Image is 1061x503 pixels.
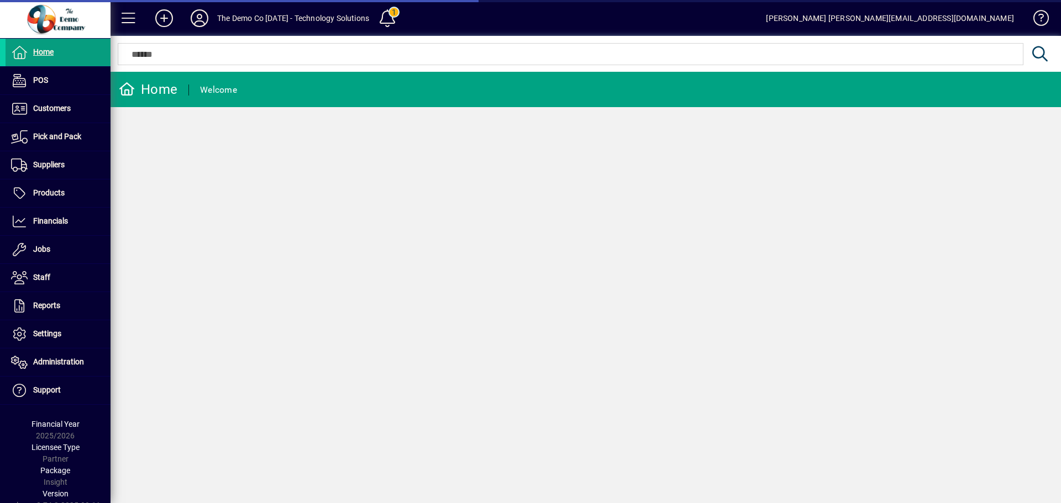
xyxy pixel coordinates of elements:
div: Home [119,81,177,98]
span: Support [33,385,61,394]
a: Suppliers [6,151,111,179]
span: Staff [33,273,50,282]
span: Customers [33,104,71,113]
a: Products [6,179,111,207]
span: Pick and Pack [33,132,81,141]
a: Administration [6,348,111,376]
span: Financial Year [31,420,80,428]
a: Pick and Pack [6,123,111,151]
span: Products [33,188,65,197]
span: POS [33,76,48,84]
a: Staff [6,264,111,292]
a: Knowledge Base [1025,2,1047,38]
span: Package [40,466,70,475]
a: Jobs [6,236,111,263]
div: Welcome [200,81,237,99]
span: Suppliers [33,160,65,169]
a: POS [6,67,111,94]
a: Reports [6,292,111,320]
span: Home [33,47,54,56]
a: Settings [6,320,111,348]
div: The Demo Co [DATE] - Technology Solutions [217,9,369,27]
a: Customers [6,95,111,123]
span: Licensee Type [31,443,80,452]
span: Jobs [33,245,50,253]
span: Financials [33,216,68,225]
span: Version [43,489,69,498]
span: Administration [33,357,84,366]
span: Settings [33,329,61,338]
a: Support [6,377,111,404]
a: Financials [6,208,111,235]
button: Profile [182,8,217,28]
span: Reports [33,301,60,310]
div: [PERSON_NAME] [PERSON_NAME][EMAIL_ADDRESS][DOMAIN_NAME] [766,9,1014,27]
button: Add [146,8,182,28]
